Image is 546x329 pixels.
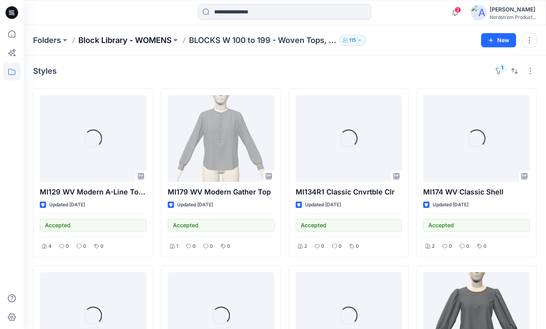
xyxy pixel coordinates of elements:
[349,36,356,45] p: 115
[490,14,536,20] div: Nordstrom Product...
[189,35,336,46] p: BLOCKS W 100 to 199 - Woven Tops, Shirts, PJ Tops
[49,201,85,209] p: Updated [DATE]
[356,242,359,250] p: 0
[66,242,69,250] p: 0
[168,95,274,182] a: MI179 WV Modern Gather Top
[33,35,61,46] a: Folders
[321,242,324,250] p: 0
[40,187,146,198] p: MI129 WV Modern A-Line Top SS
[433,201,468,209] p: Updated [DATE]
[210,242,213,250] p: 0
[305,201,341,209] p: Updated [DATE]
[296,187,402,198] p: MI134R1 Classic Cnvrtble Clr
[492,65,505,77] button: 1
[33,66,57,76] h4: Styles
[227,242,230,250] p: 0
[100,242,104,250] p: 0
[176,242,178,250] p: 1
[339,35,366,46] button: 115
[177,201,213,209] p: Updated [DATE]
[432,242,435,250] p: 2
[483,242,487,250] p: 0
[78,35,172,46] a: Block Library - WOMENS
[168,187,274,198] p: MI179 WV Modern Gather Top
[192,242,196,250] p: 0
[455,7,461,13] span: 2
[423,187,530,198] p: MI174 WV Classic Shell
[466,242,469,250] p: 0
[304,242,307,250] p: 2
[490,5,536,14] div: [PERSON_NAME]
[83,242,86,250] p: 0
[449,242,452,250] p: 0
[48,242,52,250] p: 4
[471,5,487,21] img: avatar
[339,242,342,250] p: 0
[481,33,516,47] button: New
